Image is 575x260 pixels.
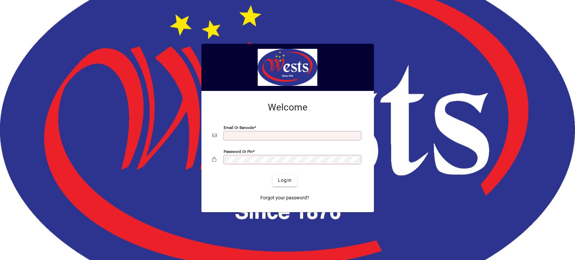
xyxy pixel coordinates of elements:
[258,192,312,204] a: Forgot your password?
[224,125,254,130] mat-label: Email or Barcode
[260,194,309,201] span: Forgot your password?
[273,174,297,187] button: Login
[212,102,363,113] h2: Welcome
[224,149,253,154] mat-label: Password or Pin
[278,177,292,184] span: Login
